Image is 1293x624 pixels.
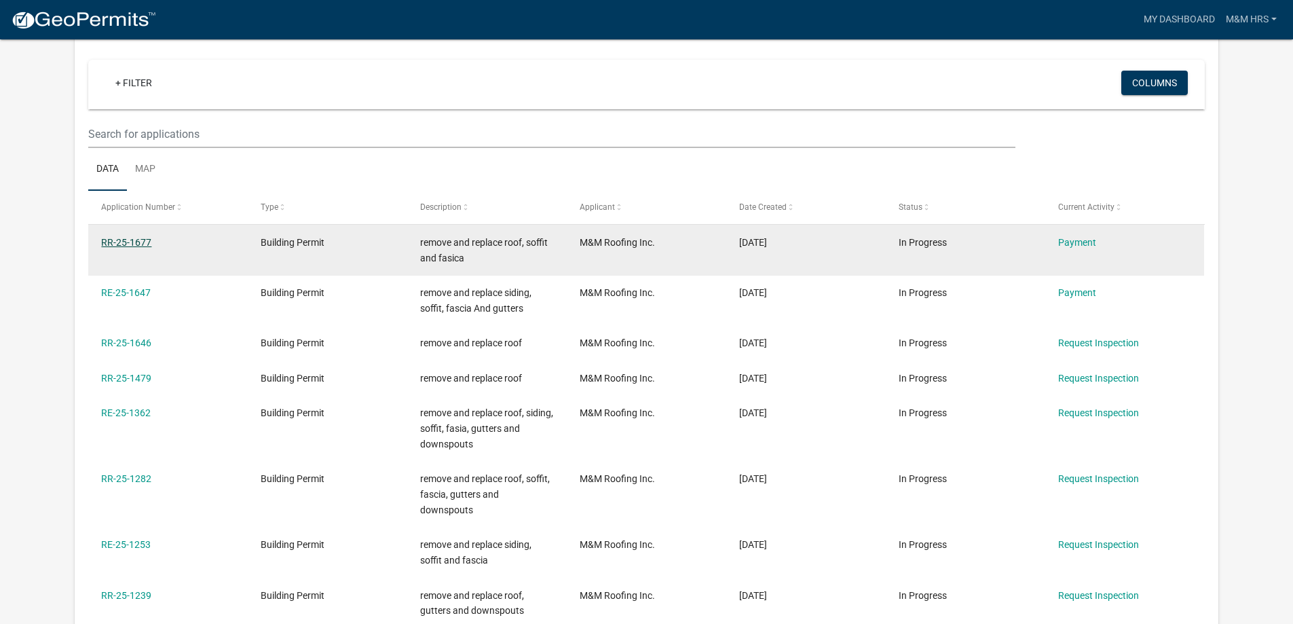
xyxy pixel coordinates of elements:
[1058,237,1096,248] a: Payment
[101,202,175,212] span: Application Number
[580,237,655,248] span: M&M Roofing Inc.
[261,237,324,248] span: Building Permit
[739,590,767,601] span: 07/10/2025
[420,373,522,384] span: remove and replace roof
[580,373,655,384] span: M&M Roofing Inc.
[1058,337,1139,348] a: Request Inspection
[739,337,767,348] span: 09/02/2025
[739,202,787,212] span: Date Created
[261,373,324,384] span: Building Permit
[899,202,922,212] span: Status
[1058,202,1114,212] span: Current Activity
[739,539,767,550] span: 07/11/2025
[899,473,947,484] span: In Progress
[885,191,1045,223] datatable-header-cell: Status
[580,539,655,550] span: M&M Roofing Inc.
[407,191,567,223] datatable-header-cell: Description
[1121,71,1188,95] button: Columns
[1058,287,1096,298] a: Payment
[101,539,151,550] a: RE-25-1253
[127,148,164,191] a: Map
[739,407,767,418] span: 07/28/2025
[1220,7,1282,33] a: M&M HRS
[739,237,767,248] span: 09/04/2025
[580,473,655,484] span: M&M Roofing Inc.
[261,202,278,212] span: Type
[261,287,324,298] span: Building Permit
[899,337,947,348] span: In Progress
[580,590,655,601] span: M&M Roofing Inc.
[899,237,947,248] span: In Progress
[739,473,767,484] span: 07/15/2025
[88,191,248,223] datatable-header-cell: Application Number
[1058,407,1139,418] a: Request Inspection
[420,287,531,314] span: remove and replace siding, soffit, fascia And gutters
[567,191,726,223] datatable-header-cell: Applicant
[88,148,127,191] a: Data
[261,539,324,550] span: Building Permit
[580,287,655,298] span: M&M Roofing Inc.
[739,287,767,298] span: 09/02/2025
[101,473,151,484] a: RR-25-1282
[261,473,324,484] span: Building Permit
[420,237,548,263] span: remove and replace roof, soffit and fasica
[420,473,550,515] span: remove and replace roof, soffit, fascia, gutters and downspouts
[261,337,324,348] span: Building Permit
[580,202,615,212] span: Applicant
[1045,191,1204,223] datatable-header-cell: Current Activity
[105,71,163,95] a: + Filter
[580,407,655,418] span: M&M Roofing Inc.
[580,337,655,348] span: M&M Roofing Inc.
[101,373,151,384] a: RR-25-1479
[899,590,947,601] span: In Progress
[420,202,462,212] span: Description
[899,539,947,550] span: In Progress
[420,539,531,566] span: remove and replace siding, soffit and fascia
[261,590,324,601] span: Building Permit
[420,407,553,449] span: remove and replace roof, siding, soffit, fasia, gutters and downspouts
[101,287,151,298] a: RE-25-1647
[899,373,947,384] span: In Progress
[899,407,947,418] span: In Progress
[101,337,151,348] a: RR-25-1646
[420,337,522,348] span: remove and replace roof
[101,407,151,418] a: RE-25-1362
[739,373,767,384] span: 08/12/2025
[101,237,151,248] a: RR-25-1677
[726,191,886,223] datatable-header-cell: Date Created
[1138,7,1220,33] a: My Dashboard
[88,120,1015,148] input: Search for applications
[261,407,324,418] span: Building Permit
[101,590,151,601] a: RR-25-1239
[1058,373,1139,384] a: Request Inspection
[1058,473,1139,484] a: Request Inspection
[1058,539,1139,550] a: Request Inspection
[420,590,524,617] span: remove and replace roof, gutters and downspouts
[248,191,407,223] datatable-header-cell: Type
[1058,590,1139,601] a: Request Inspection
[899,287,947,298] span: In Progress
